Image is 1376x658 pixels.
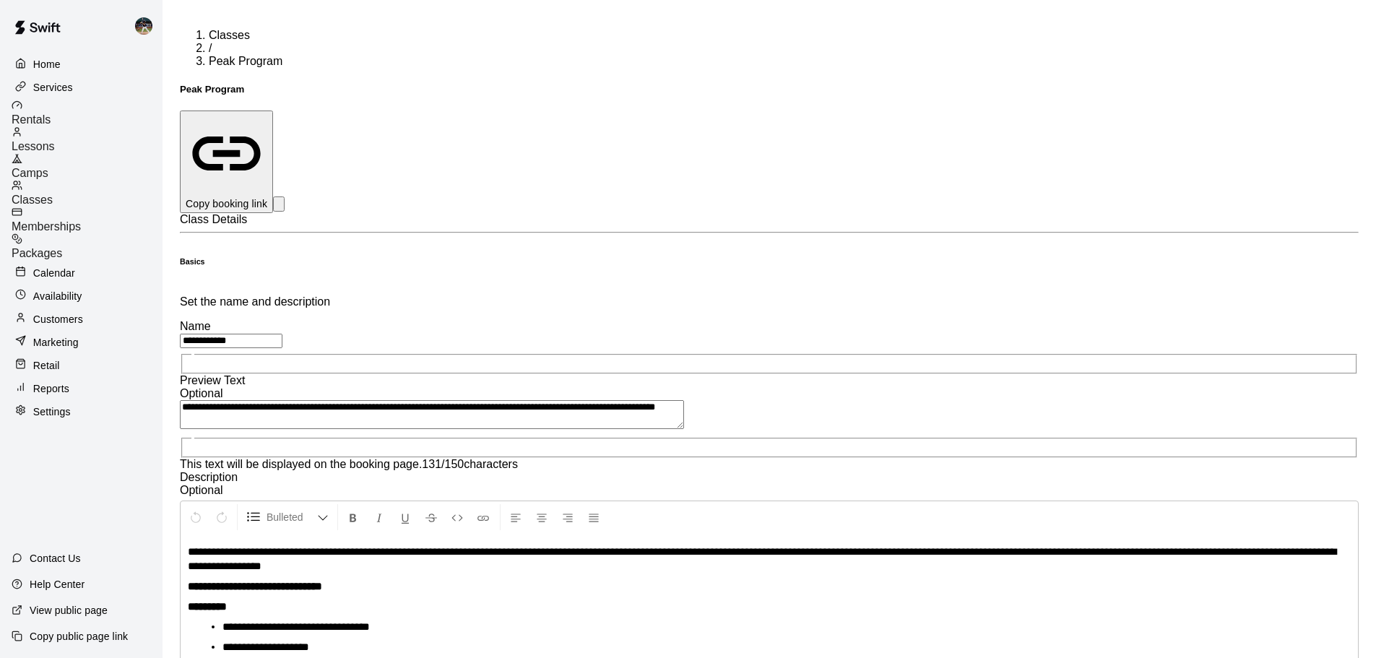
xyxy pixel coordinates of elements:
[581,504,606,530] button: Justify Align
[12,332,151,353] a: Marketing
[555,504,580,530] button: Right Align
[445,504,470,530] button: Insert Code
[180,374,245,386] label: Preview Text
[33,358,60,373] p: Retail
[12,233,163,260] a: Packages
[241,504,334,530] button: Formatting Options
[33,57,61,72] p: Home
[12,285,151,307] a: Availability
[267,510,317,524] span: Bulleted List
[180,295,1359,308] p: Set the name and description
[341,504,365,530] button: Format Bold
[209,504,234,530] button: Redo
[209,55,282,67] span: Peak Program
[180,213,247,225] span: Class Details
[273,196,285,212] button: select merge strategy
[12,167,48,179] span: Camps
[503,504,528,530] button: Left Align
[12,247,62,259] span: Packages
[422,458,518,470] span: 131 / 150 characters
[12,153,163,180] a: Camps
[30,577,85,592] p: Help Center
[180,84,1359,95] h5: Peak Program
[12,53,151,75] a: Home
[30,603,108,618] p: View public page
[180,471,238,483] label: Description
[33,404,71,419] p: Settings
[12,207,163,233] a: Memberships
[135,17,152,35] img: Nolan Gilbert
[180,320,211,332] label: Name
[132,12,163,40] div: Nolan Gilbert
[180,257,205,266] h6: Basics
[12,401,151,423] a: Settings
[33,266,75,280] p: Calendar
[186,196,267,211] p: Copy booking link
[529,504,554,530] button: Center Align
[180,458,422,470] span: This text will be displayed on the booking page.
[12,194,53,206] span: Classes
[180,111,273,213] button: Copy booking link
[419,504,443,530] button: Format Strikethrough
[12,378,151,399] a: Reports
[30,629,128,644] p: Copy public page link
[12,113,51,126] span: Rentals
[12,180,163,207] a: Classes
[209,42,1359,55] li: /
[12,77,151,98] a: Services
[180,111,1359,213] div: split button
[12,355,151,376] a: Retail
[393,504,417,530] button: Format Underline
[12,262,151,284] a: Calendar
[183,504,208,530] button: Undo
[33,312,83,326] p: Customers
[471,504,496,530] button: Insert Link
[12,308,151,330] a: Customers
[30,551,81,566] p: Contact Us
[33,80,73,95] p: Services
[12,220,81,233] span: Memberships
[180,484,223,496] span: Optional
[367,504,391,530] button: Format Italics
[33,289,82,303] p: Availability
[180,387,223,399] span: Optional
[12,100,163,126] a: Rentals
[209,29,250,41] a: Classes
[33,381,69,396] p: Reports
[12,126,163,153] a: Lessons
[180,29,1359,68] nav: breadcrumb
[12,140,55,152] span: Lessons
[33,335,79,350] p: Marketing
